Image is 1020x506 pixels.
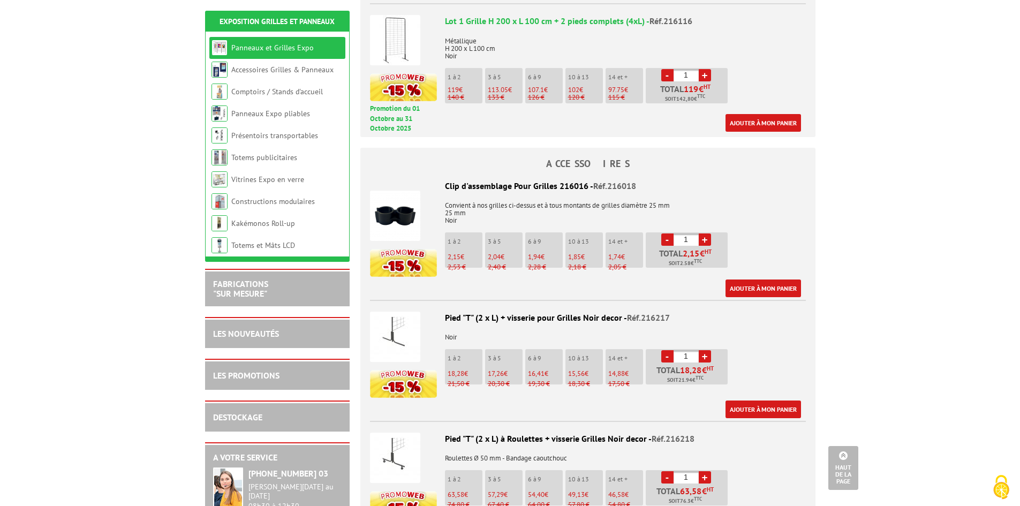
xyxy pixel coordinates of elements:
[667,376,704,384] span: Soit €
[231,43,314,52] a: Panneaux et Grilles Expo
[726,401,801,418] a: Ajouter à mon panier
[568,94,603,101] p: 120 €
[699,69,711,81] a: +
[608,490,625,499] span: 46,58
[568,475,603,483] p: 10 à 13
[652,433,694,444] span: Réf.216218
[528,252,541,261] span: 1,94
[211,105,228,122] img: Panneaux Expo pliables
[568,354,603,362] p: 10 à 13
[694,258,702,264] sup: TTC
[983,470,1020,506] button: Cookies (fenêtre modale)
[568,263,603,271] p: 2,18 €
[669,259,702,268] span: Soit €
[648,487,728,505] p: Total
[370,326,806,341] p: Noir
[213,328,279,339] a: LES NOUVEAUTÉS
[568,380,603,388] p: 18,30 €
[707,486,714,493] sup: HT
[488,370,523,377] p: €
[678,376,692,384] span: 21.94
[648,249,728,268] p: Total
[211,215,228,231] img: Kakémonos Roll-up
[528,354,563,362] p: 6 à 9
[231,175,304,184] a: Vitrines Expo en verre
[568,85,579,94] span: 102
[608,85,624,94] span: 97.75
[608,369,625,378] span: 14,88
[608,252,621,261] span: 1,74
[680,487,702,495] span: 63,58
[370,180,806,192] div: Clip d'assemblage Pour Grilles 216016 -
[370,433,420,483] img: Pied
[699,471,711,484] a: +
[448,85,459,94] span: 119
[704,83,711,90] sup: HT
[680,259,691,268] span: 2.58
[211,127,228,144] img: Présentoirs transportables
[683,249,712,258] span: €
[448,380,482,388] p: 21,50 €
[661,350,674,362] a: -
[669,497,702,505] span: Soit €
[528,491,563,499] p: €
[699,233,711,246] a: +
[568,253,603,261] p: €
[661,69,674,81] a: -
[370,312,420,362] img: Pied
[370,433,806,445] div: Pied "T" (2 x L) à Roulettes + visserie Grilles Noir decor -
[211,62,228,78] img: Accessoires Grilles & Panneaux
[528,86,563,94] p: €
[568,370,603,377] p: €
[488,491,523,499] p: €
[213,278,268,299] a: FABRICATIONS"Sur Mesure"
[231,240,295,250] a: Totems et Mâts LCD
[699,85,704,93] span: €
[649,16,692,26] span: Réf.216116
[220,17,335,26] a: Exposition Grilles et Panneaux
[528,370,563,377] p: €
[608,86,643,94] p: €
[488,85,508,94] span: 113.05
[370,191,420,241] img: Clip d'assemblage Pour Grilles 216016
[648,366,728,384] p: Total
[528,475,563,483] p: 6 à 9
[448,490,464,499] span: 63,58
[213,453,342,463] h2: A votre service
[213,370,279,381] a: LES PROMOTIONS
[528,263,563,271] p: 2,28 €
[676,95,694,103] span: 142,80
[684,85,699,93] span: 119
[488,73,523,81] p: 3 à 5
[608,73,643,81] p: 14 et +
[705,248,712,255] sup: HT
[211,40,228,56] img: Panneaux et Grilles Expo
[488,238,523,245] p: 3 à 5
[680,366,702,374] span: 18,28
[488,490,504,499] span: 57,29
[988,474,1015,501] img: Cookies (fenêtre modale)
[360,158,815,169] h4: ACCESSOIRES
[448,354,482,362] p: 1 à 2
[726,114,801,132] a: Ajouter à mon panier
[680,487,714,495] span: €
[231,218,295,228] a: Kakémonos Roll-up
[568,86,603,94] p: €
[608,354,643,362] p: 14 et +
[528,85,544,94] span: 107.1
[568,369,585,378] span: 15,56
[448,475,482,483] p: 1 à 2
[707,365,714,372] sup: HT
[448,94,482,101] p: 140 €
[608,370,643,377] p: €
[697,93,705,99] sup: TTC
[448,73,482,81] p: 1 à 2
[248,482,342,501] div: [PERSON_NAME][DATE] au [DATE]
[528,490,545,499] span: 54,40
[370,370,437,398] img: promotion
[211,171,228,187] img: Vitrines Expo en verre
[448,369,464,378] span: 18,28
[528,238,563,245] p: 6 à 9
[213,412,262,422] a: DESTOCKAGE
[608,238,643,245] p: 14 et +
